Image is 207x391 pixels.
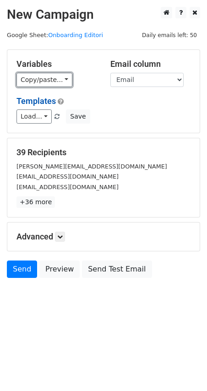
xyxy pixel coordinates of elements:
[7,7,200,22] h2: New Campaign
[82,261,152,278] a: Send Test Email
[16,196,55,208] a: +36 more
[139,30,200,40] span: Daily emails left: 50
[16,109,52,124] a: Load...
[16,173,119,180] small: [EMAIL_ADDRESS][DOMAIN_NAME]
[161,347,207,391] iframe: Chat Widget
[16,59,97,69] h5: Variables
[16,96,56,106] a: Templates
[7,32,103,38] small: Google Sheet:
[110,59,191,69] h5: Email column
[39,261,80,278] a: Preview
[16,163,167,170] small: [PERSON_NAME][EMAIL_ADDRESS][DOMAIN_NAME]
[16,73,72,87] a: Copy/paste...
[16,232,191,242] h5: Advanced
[48,32,103,38] a: Onboarding Editori
[16,184,119,190] small: [EMAIL_ADDRESS][DOMAIN_NAME]
[139,32,200,38] a: Daily emails left: 50
[16,147,191,157] h5: 39 Recipients
[66,109,90,124] button: Save
[7,261,37,278] a: Send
